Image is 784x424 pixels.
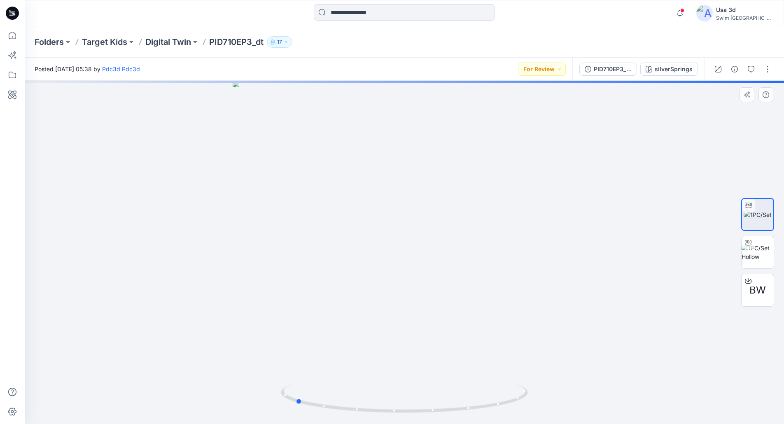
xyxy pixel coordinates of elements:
span: Posted [DATE] 05:38 by [35,65,140,73]
div: Swim [GEOGRAPHIC_DATA] [716,15,774,21]
button: silverSprings [640,63,698,76]
button: Details [728,63,741,76]
p: 17 [277,37,282,47]
a: Pdc3d Pdc3d [102,65,140,72]
a: Folders [35,36,64,48]
span: BW [749,283,766,298]
p: PID710EP3_dt [209,36,264,48]
div: Usa 3d [716,5,774,15]
button: 17 [267,36,292,48]
img: 1PC/Set Hollow [742,244,774,261]
div: silverSprings [655,65,693,74]
div: PID710EP3_dt_alsizes [594,65,632,74]
a: Digital Twin [145,36,191,48]
img: avatar [696,5,713,21]
button: PID710EP3_dt_alsizes [579,63,637,76]
img: 1PC/Set [744,210,772,219]
a: Target Kids [82,36,127,48]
